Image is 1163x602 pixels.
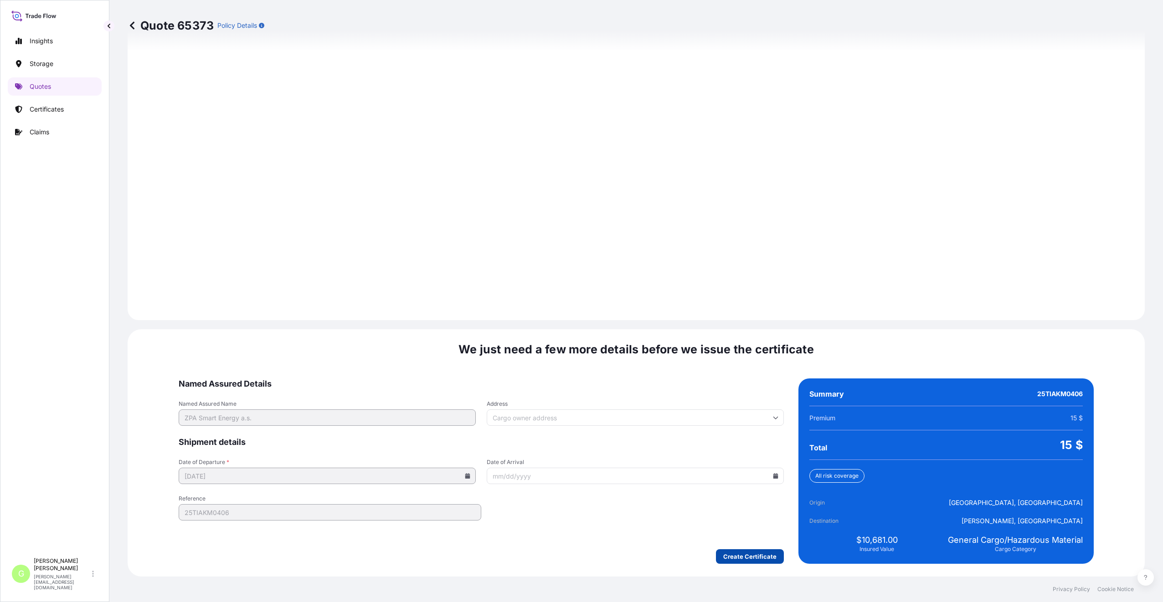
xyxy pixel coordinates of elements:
[30,36,53,46] p: Insights
[179,378,784,389] span: Named Assured Details
[1097,586,1134,593] a: Cookie Notice
[8,55,102,73] a: Storage
[30,59,53,68] p: Storage
[1070,413,1083,423] span: 15 $
[809,469,865,483] div: All risk coverage
[34,574,90,590] p: [PERSON_NAME][EMAIL_ADDRESS][DOMAIN_NAME]
[179,495,481,502] span: Reference
[8,32,102,50] a: Insights
[179,437,784,448] span: Shipment details
[995,546,1036,553] span: Cargo Category
[217,21,257,30] p: Policy Details
[458,342,814,357] span: We just need a few more details before we issue the certificate
[716,549,784,564] button: Create Certificate
[179,504,481,520] input: Your internal reference
[723,552,777,561] p: Create Certificate
[809,443,827,452] span: Total
[8,77,102,96] a: Quotes
[1060,438,1083,452] span: 15 $
[30,105,64,114] p: Certificates
[179,459,476,466] span: Date of Departure
[34,557,90,572] p: [PERSON_NAME] [PERSON_NAME]
[8,100,102,118] a: Certificates
[179,400,476,408] span: Named Assured Name
[859,546,894,553] span: Insured Value
[8,123,102,141] a: Claims
[1053,586,1090,593] a: Privacy Policy
[949,498,1083,507] span: [GEOGRAPHIC_DATA], [GEOGRAPHIC_DATA]
[487,400,784,408] span: Address
[856,535,898,546] span: $10,681.00
[179,468,476,484] input: mm/dd/yyyy
[487,459,784,466] span: Date of Arrival
[809,516,860,525] span: Destination
[948,535,1083,546] span: General Cargo/Hazardous Material
[487,409,784,426] input: Cargo owner address
[487,468,784,484] input: mm/dd/yyyy
[30,128,49,137] p: Claims
[1037,389,1083,398] span: 25TIAKM0406
[128,18,214,33] p: Quote 65373
[962,516,1083,525] span: [PERSON_NAME], [GEOGRAPHIC_DATA]
[809,389,844,398] span: Summary
[809,498,860,507] span: Origin
[18,569,24,578] span: G
[30,82,51,91] p: Quotes
[809,413,835,423] span: Premium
